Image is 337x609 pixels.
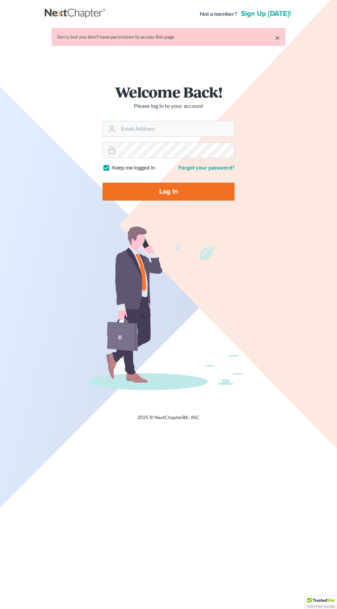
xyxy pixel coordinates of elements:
div: TrustedSite Certified [305,596,337,609]
input: Email Address [118,121,234,136]
label: Keep me logged in [112,164,155,172]
a: Forgot your password? [178,164,235,171]
img: businessman-ef4affc50454a16ca87281fa5a7dedfad9beb24120227e273afbe858d1a6e465.png [76,223,261,397]
div: 2025 © NextChapterBK, INC [45,414,292,426]
a: Sign up [DATE]! [240,10,292,17]
strong: Not a member? [200,10,237,18]
p: Please log in to your account [102,102,235,110]
div: Sorry, but you don't have permission to access this page [57,33,280,40]
input: Log In [102,183,235,201]
h1: Welcome Back! [102,84,235,99]
a: × [275,33,280,42]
